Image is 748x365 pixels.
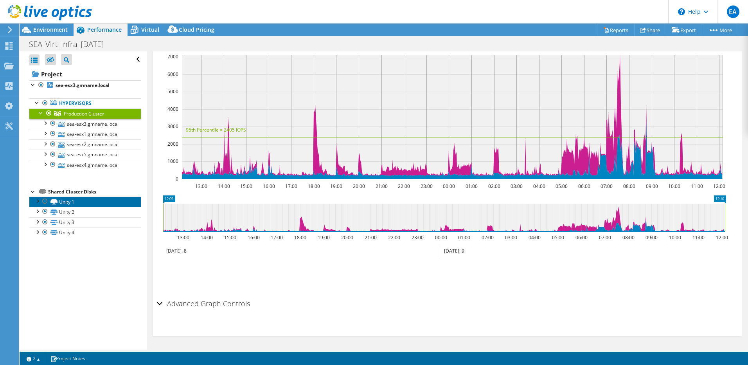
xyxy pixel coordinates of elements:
a: More [702,24,738,36]
a: sea-esx2.gmname.local [29,139,141,150]
span: Environment [33,26,68,33]
text: 3000 [167,123,178,130]
a: Unity 1 [29,197,141,207]
text: 02:00 [481,234,493,241]
a: Share [634,24,666,36]
text: 10:00 [669,234,681,241]
text: 09:00 [646,183,658,190]
span: Cloud Pricing [179,26,214,33]
text: 22:00 [397,183,410,190]
a: sea-esx3.gmname.local [29,80,141,90]
text: 19:00 [317,234,329,241]
text: 23:00 [411,234,423,241]
text: 06:00 [578,183,590,190]
text: 22:00 [388,234,400,241]
a: sea-esx5.gmname.local [29,150,141,160]
text: 5000 [167,88,178,95]
text: 01:00 [458,234,470,241]
a: Production Cluster [29,108,141,119]
text: 07:00 [599,234,611,241]
text: 08:00 [622,234,634,241]
text: 04:00 [533,183,545,190]
text: 02:00 [488,183,500,190]
h2: Advanced Graph Controls [157,296,250,311]
text: 18:00 [307,183,320,190]
a: 2 [21,354,45,363]
text: 16:00 [263,183,275,190]
text: 05:00 [555,183,567,190]
text: 08:00 [623,183,635,190]
text: 21:00 [375,183,387,190]
a: Project Notes [45,354,91,363]
a: Unity 2 [29,207,141,217]
text: 4000 [167,106,178,112]
text: 23:00 [420,183,432,190]
a: sea-esx3.gmname.local [29,119,141,129]
text: 10:00 [668,183,680,190]
text: 04:00 [528,234,540,241]
a: sea-esx4.gmname.local [29,160,141,170]
text: 11:00 [692,234,704,241]
a: Reports [597,24,635,36]
text: 15:00 [240,183,252,190]
text: 00:00 [442,183,455,190]
text: 01:00 [465,183,477,190]
text: 05:00 [552,234,564,241]
text: 0 [176,175,178,182]
span: Virtual [141,26,159,33]
text: 1000 [167,158,178,164]
span: Performance [87,26,122,33]
a: Unity 4 [29,228,141,238]
text: 07:00 [600,183,612,190]
text: 18:00 [294,234,306,241]
text: 95th Percentile = 2405 IOPS [186,126,246,133]
svg: \n [678,8,685,15]
span: EA [727,5,739,18]
text: 19:00 [330,183,342,190]
text: 12:00 [716,234,728,241]
text: 7000 [167,53,178,60]
text: 17:00 [270,234,282,241]
text: 6000 [167,71,178,78]
text: 06:00 [575,234,587,241]
text: 13:00 [177,234,189,241]
text: 13:00 [195,183,207,190]
a: sea-esx1.gmname.local [29,129,141,139]
text: 20:00 [352,183,365,190]
text: 15:00 [224,234,236,241]
text: 11:00 [690,183,703,190]
text: 03:00 [510,183,522,190]
b: sea-esx3.gmname.local [56,82,110,89]
a: Export [666,24,702,36]
text: 17:00 [285,183,297,190]
text: 16:00 [247,234,259,241]
a: Project [29,68,141,80]
text: 00:00 [435,234,447,241]
h1: SEA_Virt_Infra_[DATE] [25,40,116,49]
text: 12:00 [713,183,725,190]
div: Shared Cluster Disks [48,187,141,197]
text: 14:00 [218,183,230,190]
text: 20:00 [341,234,353,241]
text: 21:00 [364,234,376,241]
text: 2000 [167,141,178,147]
a: Hypervisors [29,98,141,108]
text: 14:00 [200,234,212,241]
span: Production Cluster [64,110,104,117]
a: Unity 3 [29,217,141,228]
text: 09:00 [645,234,657,241]
text: 03:00 [505,234,517,241]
